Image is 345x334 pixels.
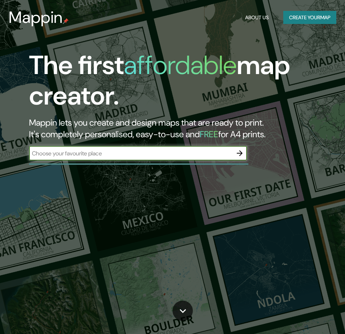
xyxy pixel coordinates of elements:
[283,11,336,24] button: Create yourmap
[29,50,305,117] h1: The first map creator.
[29,117,305,140] h2: Mappin lets you create and design maps that are ready to print. It's completely personalised, eas...
[242,11,272,24] button: About Us
[29,149,232,158] input: Choose your favourite place
[280,306,337,326] iframe: Help widget launcher
[200,129,218,140] h5: FREE
[124,48,237,82] h1: affordable
[63,18,69,24] img: mappin-pin
[9,8,63,27] h3: Mappin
